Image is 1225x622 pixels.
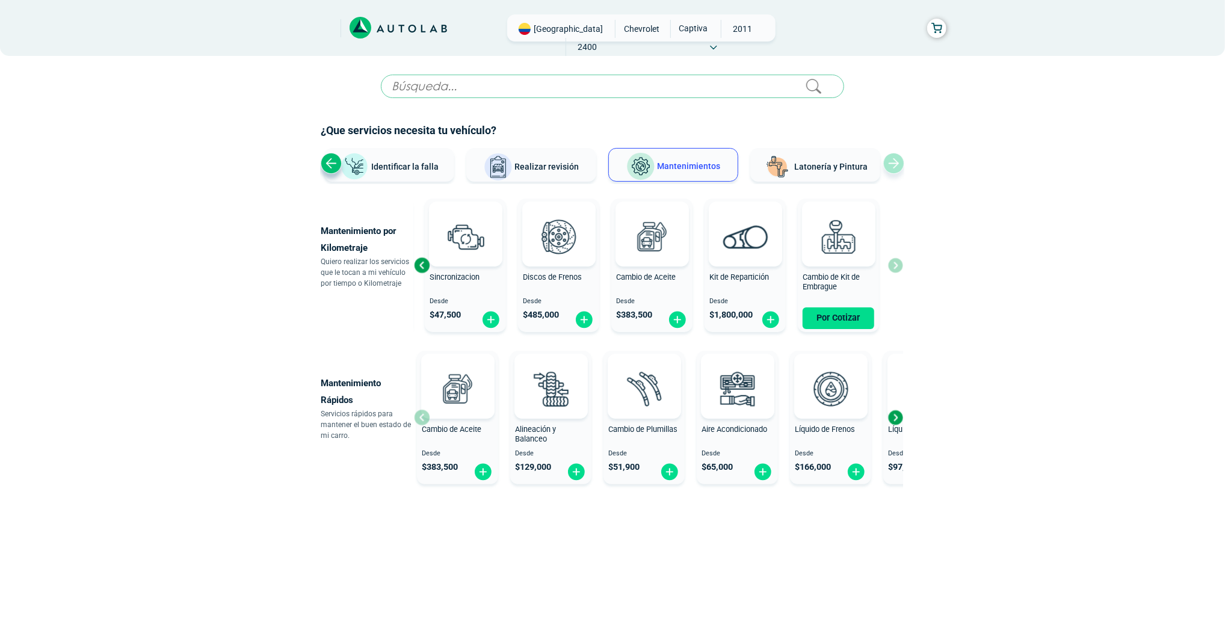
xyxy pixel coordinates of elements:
[709,310,753,320] span: $ 1,800,000
[847,463,866,481] img: fi_plus-circle2.svg
[634,204,670,240] img: AD0BCuuxAAAAAElFTkSuQmCC
[523,298,594,306] span: Desde
[804,362,857,415] img: liquido_frenos-v3.svg
[515,450,587,458] span: Desde
[750,148,880,182] button: Latonería y Pintura
[709,273,769,282] span: Kit de Repartición
[626,152,655,181] img: Mantenimientos
[321,375,414,408] p: Mantenimiento Rápidos
[484,153,513,182] img: Realizar revisión
[723,225,768,248] img: correa_de_reparticion-v3.svg
[711,362,764,415] img: aire_acondicionado-v3.svg
[603,351,685,484] button: Cambio de Plumillas Desde $51,900
[671,20,714,37] span: CAPTIVA
[617,362,670,415] img: plumillas-v3.svg
[575,310,594,329] img: fi_plus-circle2.svg
[518,199,599,332] button: Discos de Frenos Desde $485,000
[790,351,871,484] button: Líquido de Frenos Desde $166,000
[534,23,603,35] span: [GEOGRAPHIC_DATA]
[541,204,577,240] img: AD0BCuuxAAAAAElFTkSuQmCC
[430,273,480,282] span: Sincronizacion
[417,351,498,484] button: Cambio de Aceite Desde $383,500
[795,462,831,472] span: $ 166,000
[798,199,879,332] button: Cambio de Kit de Embrague Por Cotizar
[702,462,733,472] span: $ 65,000
[321,408,414,441] p: Servicios rápidos para mantener el buen estado de mi carro.
[616,310,652,320] span: $ 383,500
[371,161,439,171] span: Identificar la falla
[474,463,493,481] img: fi_plus-circle2.svg
[795,425,855,434] span: Líquido de Frenos
[761,310,780,329] img: fi_plus-circle2.svg
[883,351,964,484] button: Líquido Refrigerante Desde $97,300
[608,450,680,458] span: Desde
[515,162,579,171] span: Realizar revisión
[440,356,476,392] img: AD0BCuuxAAAAAElFTkSuQmCC
[566,38,609,56] span: 2400
[524,362,577,415] img: alineacion_y_balanceo-v3.svg
[422,450,493,458] span: Desde
[803,307,874,329] button: Por Cotizar
[321,223,414,256] p: Mantenimiento por Kilometraje
[668,310,687,329] img: fi_plus-circle2.svg
[515,425,556,444] span: Alineación y Balanceo
[702,425,767,434] span: Aire Acondicionado
[608,462,640,472] span: $ 51,900
[413,256,431,274] div: Previous slide
[430,310,461,320] span: $ 47,500
[608,148,738,182] button: Mantenimientos
[727,204,764,240] img: AD0BCuuxAAAAAElFTkSuQmCC
[794,162,868,171] span: Latonería y Pintura
[888,450,960,458] span: Desde
[515,462,551,472] span: $ 129,000
[821,204,857,240] img: AD0BCuuxAAAAAElFTkSuQmCC
[533,356,569,392] img: AD0BCuuxAAAAAElFTkSuQmCC
[897,362,950,415] img: liquido_refrigerante-v3.svg
[763,153,792,182] img: Latonería y Pintura
[886,408,904,426] div: Next slide
[702,450,773,458] span: Desde
[812,210,865,263] img: kit_de_embrague-v3.svg
[321,123,904,138] h2: ¿Que servicios necesita tu vehículo?
[616,298,688,306] span: Desde
[803,273,860,292] span: Cambio de Kit de Embrague
[422,425,481,434] span: Cambio de Aceite
[620,20,663,38] span: CHEVROLET
[608,425,677,434] span: Cambio de Plumillas
[523,273,582,282] span: Discos de Frenos
[567,463,586,481] img: fi_plus-circle2.svg
[481,310,501,329] img: fi_plus-circle2.svg
[523,310,559,320] span: $ 485,000
[448,204,484,240] img: AD0BCuuxAAAAAElFTkSuQmCC
[510,351,591,484] button: Alineación y Balanceo Desde $129,000
[658,161,721,171] span: Mantenimientos
[697,351,778,484] button: Aire Acondicionado Desde $65,000
[466,148,596,182] button: Realizar revisión
[795,450,866,458] span: Desde
[431,362,484,415] img: cambio_de_aceite-v3.svg
[888,425,956,434] span: Líquido Refrigerante
[721,20,764,38] span: 2011
[321,256,414,289] p: Quiero realizar los servicios que le tocan a mi vehículo por tiempo o Kilometraje
[813,356,849,392] img: AD0BCuuxAAAAAElFTkSuQmCC
[340,153,369,181] img: Identificar la falla
[321,153,342,174] div: Previous slide
[753,463,773,481] img: fi_plus-circle2.svg
[324,148,454,182] button: Identificar la falla
[439,210,492,263] img: sincronizacion-v3.svg
[611,199,693,332] button: Cambio de Aceite Desde $383,500
[626,356,662,392] img: AD0BCuuxAAAAAElFTkSuQmCC
[422,462,458,472] span: $ 383,500
[720,356,756,392] img: AD0BCuuxAAAAAElFTkSuQmCC
[625,210,678,263] img: cambio_de_aceite-v3.svg
[709,298,781,306] span: Desde
[616,273,676,282] span: Cambio de Aceite
[705,199,786,332] button: Kit de Repartición Desde $1,800,000
[381,75,844,98] input: Búsqueda...
[660,463,679,481] img: fi_plus-circle2.svg
[532,210,585,263] img: frenos2-v3.svg
[888,462,919,472] span: $ 97,300
[519,23,531,35] img: Flag of COLOMBIA
[430,298,501,306] span: Desde
[425,199,506,332] button: Sincronizacion Desde $47,500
